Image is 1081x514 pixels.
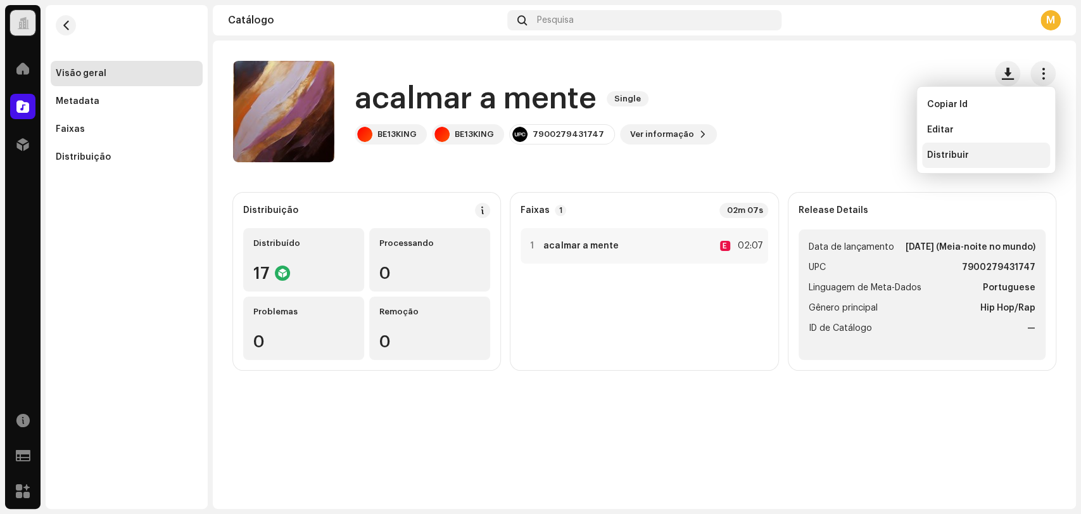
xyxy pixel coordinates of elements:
[927,100,968,110] span: Copiar Id
[962,260,1035,275] strong: 7900279431747
[555,205,566,216] p-badge: 1
[927,150,969,160] span: Distribuir
[56,68,106,79] div: Visão geral
[809,300,878,316] span: Gênero principal
[228,15,502,25] div: Catálogo
[630,122,694,147] span: Ver informação
[607,91,648,106] span: Single
[809,321,872,336] span: ID de Catálogo
[379,238,480,248] div: Processando
[983,280,1035,295] strong: Portuguese
[253,238,354,248] div: Distribuído
[51,61,203,86] re-m-nav-item: Visão geral
[455,129,494,139] div: BE13KING
[56,124,85,134] div: Faixas
[620,124,717,145] button: Ver informação
[51,89,203,114] re-m-nav-item: Metadata
[720,241,730,251] div: E
[1027,321,1035,336] strong: —
[543,241,618,251] strong: acalmar a mente
[521,205,550,215] strong: Faixas
[377,129,417,139] div: BE13KING
[735,238,763,254] div: 02:07
[355,79,597,119] h1: acalmar a mente
[799,205,868,215] strong: Release Details
[533,129,604,139] div: 7900279431747
[253,307,354,317] div: Problemas
[51,117,203,142] re-m-nav-item: Faixas
[906,240,1035,255] strong: [DATE] (Meia-noite no mundo)
[809,280,921,295] span: Linguagem de Meta-Dados
[719,203,768,218] div: 02m 07s
[56,152,111,162] div: Distribuição
[809,240,894,255] span: Data de lançamento
[980,300,1035,316] strong: Hip Hop/Rap
[243,205,298,215] div: Distribuição
[51,145,203,170] re-m-nav-item: Distribuição
[537,15,574,25] span: Pesquisa
[56,96,99,106] div: Metadata
[1040,10,1061,30] div: M
[927,125,954,135] span: Editar
[809,260,826,275] span: UPC
[379,307,480,317] div: Remoção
